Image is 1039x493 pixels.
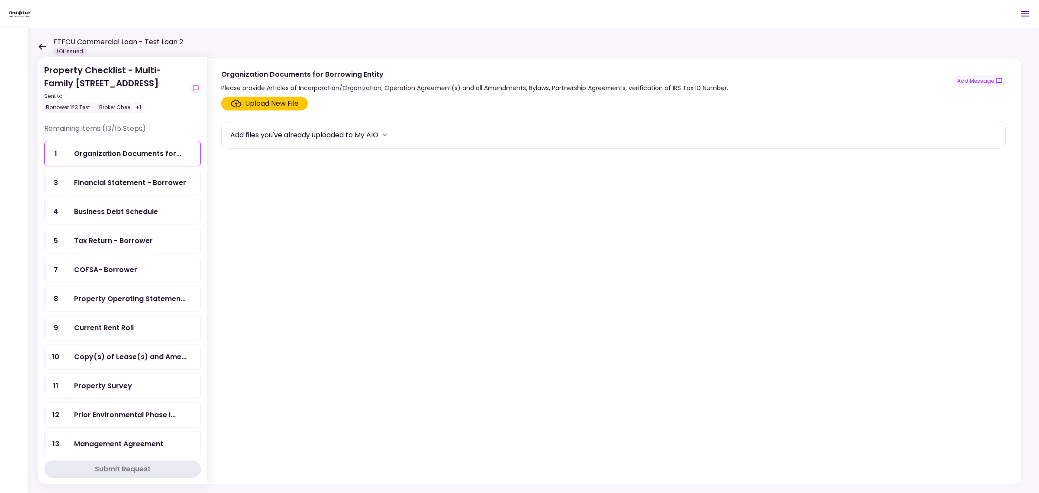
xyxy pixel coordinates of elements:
div: 12 [45,402,67,427]
button: show-messages [190,83,201,94]
div: Property Survey [74,380,132,391]
div: 7 [45,257,67,282]
div: 10 [45,344,67,369]
div: Prior Environmental Phase I and/or Phase II [74,409,176,420]
span: Click here to upload the required document [221,97,308,110]
div: 1 [45,141,67,166]
a: 10Copy(s) of Lease(s) and Amendment(s) [44,344,201,370]
button: Submit Request [44,461,201,478]
div: COFSA- Borrower [74,264,137,275]
div: Organization Documents for Borrowing Entity [221,69,728,80]
div: Remaining items (13/15 Steps) [44,123,201,141]
div: 3 [45,170,67,195]
h1: FTFCU Commercial Loan - Test Loan 2 [53,37,183,47]
div: Broker Chee [97,102,132,113]
div: LOI Issued [53,47,87,56]
div: 8 [45,286,67,311]
div: Upload New File [245,98,299,109]
button: Open menu [1015,3,1036,24]
div: +1 [134,102,143,113]
div: Submit Request [95,464,151,474]
div: Property Operating Statements [74,293,186,304]
div: Financial Statement - Borrower [74,177,186,188]
a: 12Prior Environmental Phase I and/or Phase II [44,402,201,428]
div: Sent to: [44,92,187,100]
button: more [378,128,391,141]
a: 13Management Agreement [44,431,201,457]
div: 11 [45,373,67,398]
div: 5 [45,228,67,253]
a: 3Financial Statement - Borrower [44,170,201,195]
a: 7COFSA- Borrower [44,257,201,282]
div: Organization Documents for Borrowing EntityPlease provide Articles of Incorporation/Organization;... [207,57,1022,484]
div: Property Checklist - Multi-Family [STREET_ADDRESS] [44,64,187,113]
div: Organization Documents for Borrowing Entity [74,148,181,159]
button: show-messages [952,75,1007,87]
div: Current Rent Roll [74,322,134,333]
div: Management Agreement [74,438,163,449]
a: 4Business Debt Schedule [44,199,201,224]
a: 11Property Survey [44,373,201,399]
a: 5Tax Return - Borrower [44,228,201,253]
div: Tax Return - Borrower [74,235,153,246]
a: 1Organization Documents for Borrowing Entity [44,141,201,166]
div: 13 [45,431,67,456]
div: Business Debt Schedule [74,206,158,217]
div: Add files you've already uploaded to My AIO [230,130,378,140]
div: Borrower 123 Test... [44,102,96,113]
div: Copy(s) of Lease(s) and Amendment(s) [74,351,187,362]
a: 9Current Rent Roll [44,315,201,341]
img: Partner icon [9,7,32,20]
div: Please provide Articles of Incorporation/Organization; Operation Agreement(s) and all Amendments,... [221,83,728,93]
div: 9 [45,315,67,340]
div: 4 [45,199,67,224]
a: 8Property Operating Statements [44,286,201,311]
